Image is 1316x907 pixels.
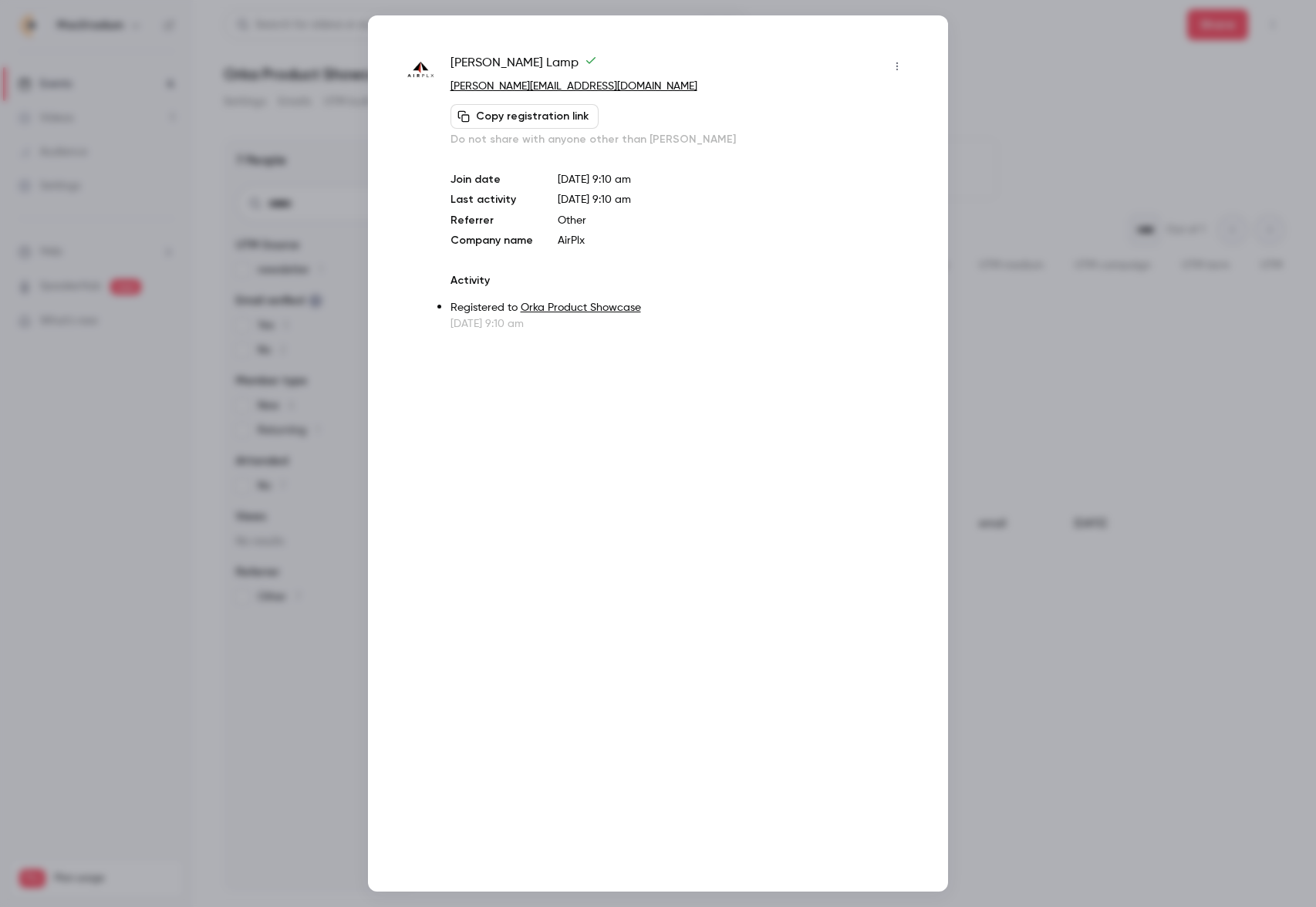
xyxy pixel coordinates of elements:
p: AirPlx [558,233,909,248]
p: Join date [450,172,533,187]
p: [DATE] 9:10 am [450,316,909,332]
span: [PERSON_NAME] Lamp [450,54,597,79]
p: Activity [450,273,909,288]
p: Registered to [450,300,909,316]
a: Orka Product Showcase [521,302,641,313]
p: Referrer [450,213,533,228]
p: Do not share with anyone other than [PERSON_NAME] [450,132,909,147]
p: Other [558,213,909,228]
img: airplx.com [407,56,435,84]
p: Last activity [450,192,533,208]
p: [DATE] 9:10 am [558,172,909,187]
button: Copy registration link [450,104,599,129]
span: [DATE] 9:10 am [558,194,631,205]
p: Company name [450,233,533,248]
a: [PERSON_NAME][EMAIL_ADDRESS][DOMAIN_NAME] [450,81,697,92]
